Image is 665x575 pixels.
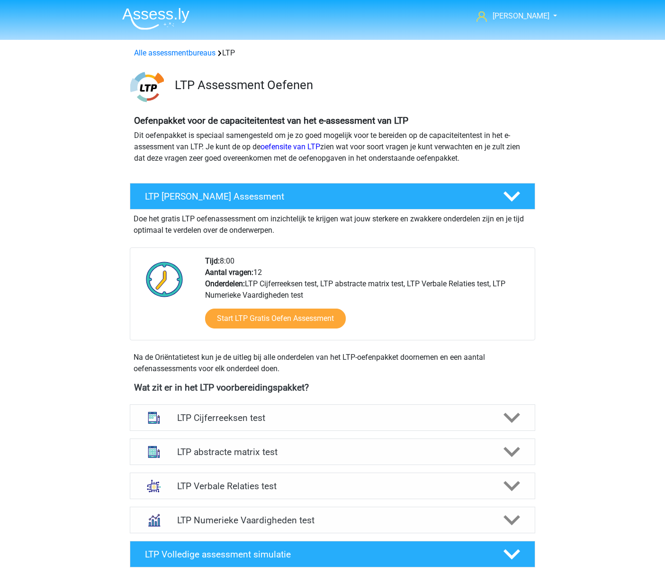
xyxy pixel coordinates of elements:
[134,48,216,57] a: Alle assessmentbureaus
[177,515,487,526] h4: LTP Numerieke Vaardigheden test
[198,256,534,340] div: 8:00 12 LTP Cijferreeksen test, LTP abstracte matrix test, LTP Verbale Relaties test, LTP Numerie...
[141,256,189,303] img: Klok
[145,549,488,560] h4: LTP Volledige assessment simulatie
[126,404,539,431] a: cijferreeksen LTP Cijferreeksen test
[205,279,245,288] b: Onderdelen:
[142,439,166,464] img: abstracte matrices
[175,78,528,92] h3: LTP Assessment Oefenen
[130,352,535,374] div: Na de Oriëntatietest kun je de uitleg bij alle onderdelen van het LTP-oefenpakket doornemen en ee...
[134,382,531,393] h4: Wat zit er in het LTP voorbereidingspakket?
[126,473,539,499] a: analogieen LTP Verbale Relaties test
[205,268,253,277] b: Aantal vragen:
[126,507,539,533] a: numeriek redeneren LTP Numerieke Vaardigheden test
[134,130,531,164] p: Dit oefenpakket is speciaal samengesteld om je zo goed mogelijk voor te bereiden op de capaciteit...
[122,8,189,30] img: Assessly
[177,412,487,423] h4: LTP Cijferreeksen test
[177,447,487,457] h4: LTP abstracte matrix test
[126,183,539,210] a: LTP [PERSON_NAME] Assessment
[126,541,539,567] a: LTP Volledige assessment simulatie
[126,438,539,465] a: abstracte matrices LTP abstracte matrix test
[130,47,535,59] div: LTP
[130,70,164,104] img: ltp.png
[177,481,487,492] h4: LTP Verbale Relaties test
[142,405,166,430] img: cijferreeksen
[261,142,320,151] a: oefensite van LTP
[205,256,220,265] b: Tijd:
[205,309,346,329] a: Start LTP Gratis Oefen Assessment
[473,10,550,22] a: [PERSON_NAME]
[142,474,166,498] img: analogieen
[145,191,488,202] h4: LTP [PERSON_NAME] Assessment
[493,11,549,20] span: [PERSON_NAME]
[142,508,166,532] img: numeriek redeneren
[130,210,535,236] div: Doe het gratis LTP oefenassessment om inzichtelijk te krijgen wat jouw sterkere en zwakkere onder...
[134,115,408,126] b: Oefenpakket voor de capaciteitentest van het e-assessment van LTP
